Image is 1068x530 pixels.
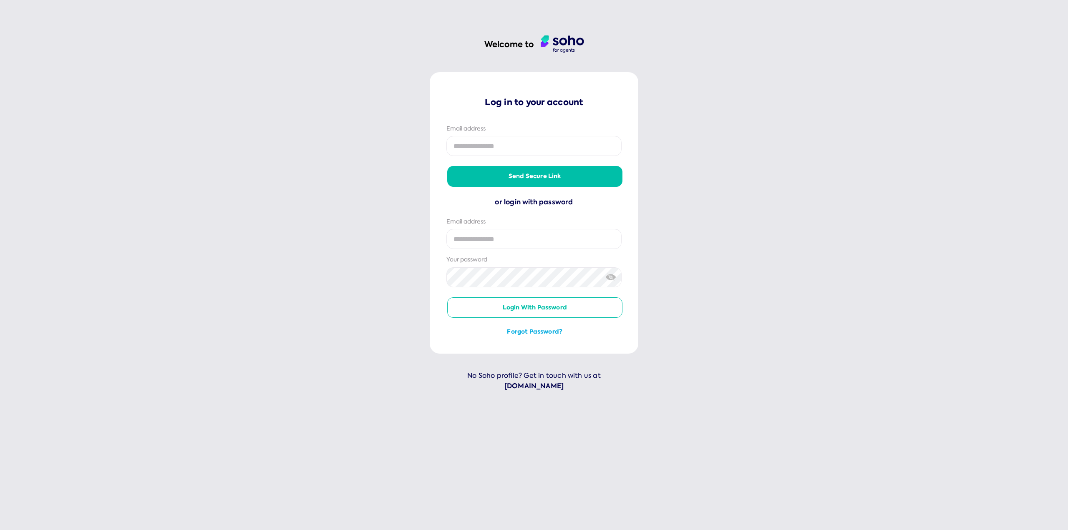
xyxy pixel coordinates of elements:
img: eye-crossed.svg [606,273,616,281]
p: Log in to your account [446,96,622,108]
h1: Welcome to [484,39,534,50]
div: Email address [446,125,622,133]
button: Forgot password? [447,328,622,336]
div: Your password [446,256,622,264]
p: No Soho profile? Get in touch with us at [430,370,638,392]
button: Login with password [447,297,622,318]
button: Send secure link [447,166,622,187]
img: agent logo [541,35,584,53]
a: [DOMAIN_NAME] [430,381,638,392]
div: Email address [446,218,622,226]
div: or login with password [446,197,622,208]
